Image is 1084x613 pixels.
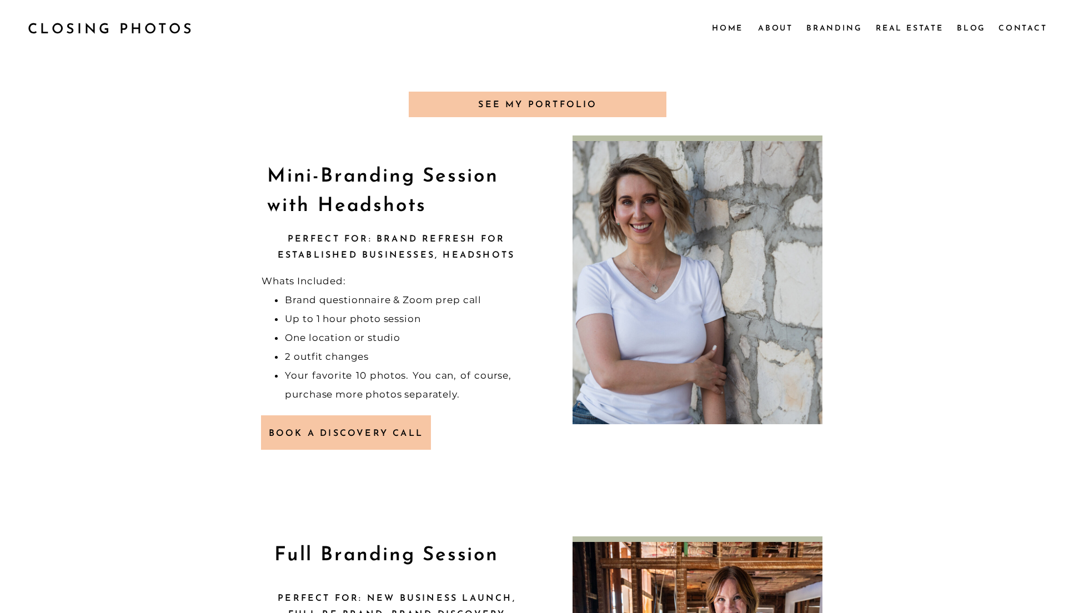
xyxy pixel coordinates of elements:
[261,232,531,260] h3: Perfect for: Brand refresh for established businesses, Headshots
[876,22,946,34] a: Real Estate
[998,22,1046,34] a: Contact
[758,22,792,34] a: About
[262,272,511,413] div: Whats Included:
[957,22,987,34] a: Blog
[262,541,511,567] h2: Full Branding Session
[28,17,204,38] a: CLOSING PHOTOS
[267,163,517,223] h2: Mini-Branding Session with Headshots
[806,22,863,34] a: Branding
[284,309,511,328] li: Up to 1 hour photo session
[712,22,743,34] a: Home
[284,366,511,404] li: Your favorite 10 photos. You can, of course, purchase more photos separately.
[284,347,511,366] li: 2 outfit changes
[284,328,511,347] li: One location or studio
[284,290,511,309] li: Brand questionnaire & Zoom prep call
[472,97,604,109] a: See my portfolio
[265,426,427,438] a: Book a discovery call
